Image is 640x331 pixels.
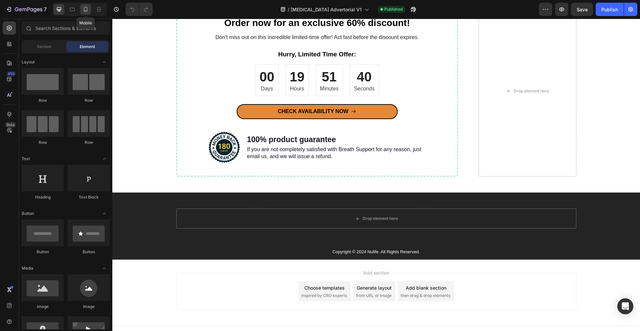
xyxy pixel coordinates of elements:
div: Button [22,249,64,255]
img: gempages_585724925306733341-8e0fcb23-98ba-49fa-8f8f-c98a25bcfa42.png [95,111,129,146]
div: Undo/Redo [126,3,153,16]
div: 00 [147,49,162,67]
span: / [288,6,289,13]
p: Minutes [208,67,226,74]
input: Search Sections & Elements [22,21,110,35]
span: Layout [22,59,35,65]
p: Seconds [242,67,262,74]
div: Image [68,304,110,310]
p: Days [147,67,162,74]
div: Open Intercom Messenger [617,298,633,314]
div: Image [22,304,64,310]
span: Published [384,6,403,12]
div: 19 [177,49,192,67]
div: Generate layout [244,266,279,273]
p: If you are not completely satisfied with Breath Support for any reason, just email us, and we wil... [135,127,314,141]
div: Choose templates [192,266,232,273]
div: 51 [208,49,226,67]
div: Beta [5,122,16,127]
div: Button [68,249,110,255]
a: CHECK AVAILABILITY NOW [124,85,285,100]
span: Save [577,7,588,12]
p: Don't miss out on this incredible limited-time offer! Act fast before the discount expires. [96,15,314,22]
div: Drop element here [401,70,437,75]
iframe: Design area [112,19,640,331]
span: [MEDICAL_DATA] Advertorial V1 [291,6,362,13]
h3: 100% product guarantee [134,115,314,127]
span: Add section [248,251,280,258]
p: Hours [177,67,192,74]
div: Heading [22,194,64,200]
span: Toggle open [99,57,110,67]
p: Hurry, Limited Time Offer: [96,32,314,40]
span: inspired by CRO experts [189,274,235,280]
div: Row [68,139,110,145]
p: 7 [44,5,47,13]
div: Row [22,139,64,145]
span: Element [80,44,95,50]
div: Text Block [68,194,110,200]
button: Publish [596,3,624,16]
div: Row [22,97,64,103]
div: Drop element here [250,197,286,203]
span: Toggle open [99,208,110,219]
div: Add blank section [293,266,334,273]
div: Publish [601,6,618,13]
div: 450 [6,71,16,76]
p: Copyright © 2024 Nulife. All Rights Reserved. [65,231,463,236]
span: Section [37,44,51,50]
span: Toggle open [99,153,110,164]
div: Row [68,97,110,103]
button: Save [571,3,593,16]
div: 40 [242,49,262,67]
span: from URL or image [244,274,279,280]
span: Text [22,156,30,162]
button: 7 [3,3,50,16]
span: CHECK AVAILABILITY NOW [165,90,236,95]
span: Toggle open [99,263,110,274]
span: Media [22,265,33,271]
span: then drag & drop elements [288,274,338,280]
span: Button [22,211,34,217]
